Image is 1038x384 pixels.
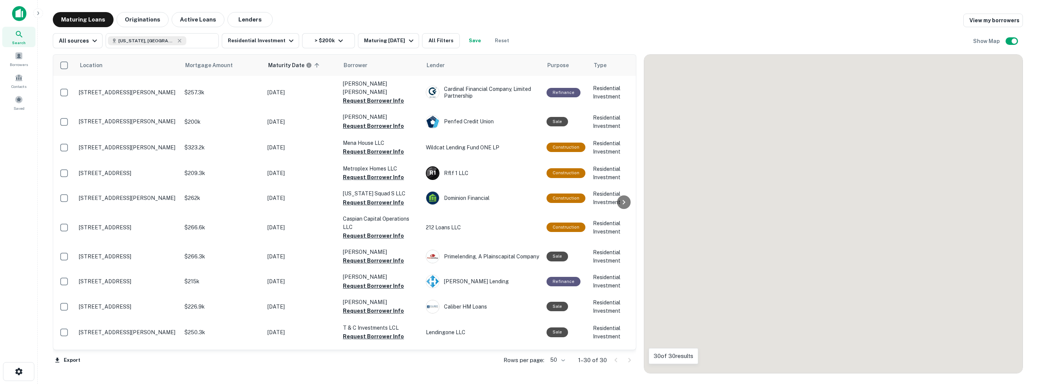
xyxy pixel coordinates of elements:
[10,61,28,68] span: Borrowers
[343,248,418,256] p: [PERSON_NAME]
[547,88,580,97] div: This loan purpose was for refinancing
[547,302,568,311] div: Sale
[184,303,260,311] p: $226.9k
[268,61,304,69] h6: Maturity Date
[426,300,539,313] div: Caliber HM Loans
[343,96,404,105] button: Request Borrower Info
[504,356,544,365] p: Rows per page:
[343,147,404,156] button: Request Borrower Info
[184,328,260,336] p: $250.3k
[543,55,589,76] th: Purpose
[184,252,260,261] p: $266.3k
[264,55,339,76] th: Maturity dates displayed may be estimated. Please contact the lender for the most accurate maturi...
[426,223,539,232] p: 212 Loans LLC
[593,273,631,290] p: Residential Investment
[547,194,585,203] div: This loan purpose was for construction
[12,6,26,21] img: capitalize-icon.png
[343,173,404,182] button: Request Borrower Info
[267,277,335,286] p: [DATE]
[589,55,634,76] th: Type
[654,352,693,361] p: 30 of 30 results
[12,40,26,46] span: Search
[2,49,35,69] a: Borrowers
[343,113,418,121] p: [PERSON_NAME]
[343,80,418,96] p: [PERSON_NAME] [PERSON_NAME]
[79,303,177,310] p: [STREET_ADDRESS]
[267,328,335,336] p: [DATE]
[339,55,422,76] th: Borrower
[426,328,539,336] p: Lendingone LLC
[75,55,181,76] th: Location
[426,275,439,288] img: picture
[426,143,539,152] p: Wildcat Lending Fund ONE LP
[426,250,539,263] div: Primelending, A Plainscapital Company
[343,273,418,281] p: [PERSON_NAME]
[227,12,273,27] button: Lenders
[117,12,169,27] button: Originations
[463,33,487,48] button: Save your search to get updates of matches that match your search criteria.
[222,33,299,48] button: Residential Investment
[426,115,539,129] div: Penfed Credit Union
[644,55,1023,373] div: 0 0
[79,224,177,231] p: [STREET_ADDRESS]
[963,14,1023,27] a: View my borrowers
[594,61,616,70] span: Type
[426,191,539,205] div: Dominion Financial
[343,306,404,315] button: Request Borrower Info
[547,223,585,232] div: This loan purpose was for construction
[184,277,260,286] p: $215k
[2,27,35,47] a: Search
[593,248,631,265] p: Residential Investment
[172,12,224,27] button: Active Loans
[426,300,439,313] img: picture
[184,118,260,126] p: $200k
[267,194,335,202] p: [DATE]
[547,355,566,366] div: 50
[422,55,543,76] th: Lender
[267,223,335,232] p: [DATE]
[593,219,631,236] p: Residential Investment
[1000,324,1038,360] iframe: Chat Widget
[364,36,415,45] div: Maturing [DATE]
[344,61,367,70] span: Borrower
[2,71,35,91] a: Contacts
[79,195,177,201] p: [STREET_ADDRESS][PERSON_NAME]
[593,114,631,130] p: Residential Investment
[267,118,335,126] p: [DATE]
[14,105,25,111] span: Saved
[53,355,82,366] button: Export
[547,327,568,337] div: Sale
[343,189,418,198] p: [US_STATE] Squad S LLC
[343,198,404,207] button: Request Borrower Info
[358,33,419,48] button: Maturing [DATE]
[184,88,260,97] p: $257.3k
[547,252,568,261] div: Sale
[79,278,177,285] p: [STREET_ADDRESS]
[547,117,568,126] div: Sale
[79,144,177,151] p: [STREET_ADDRESS][PERSON_NAME]
[184,143,260,152] p: $323.2k
[11,83,26,89] span: Contacts
[53,12,114,27] button: Maturing Loans
[53,33,103,48] button: All sources
[426,275,539,288] div: [PERSON_NAME] Lending
[118,37,175,44] span: [US_STATE], [GEOGRAPHIC_DATA]
[427,61,445,70] span: Lender
[343,332,404,341] button: Request Borrower Info
[267,303,335,311] p: [DATE]
[426,86,539,99] div: Cardinal Financial Company, Limited Partnership
[302,33,355,48] button: > $200k
[547,168,585,178] div: This loan purpose was for construction
[267,143,335,152] p: [DATE]
[430,169,436,177] p: R 1
[426,86,439,99] img: picture
[593,84,631,101] p: Residential Investment
[79,253,177,260] p: [STREET_ADDRESS]
[267,252,335,261] p: [DATE]
[422,33,460,48] button: All Filters
[267,88,335,97] p: [DATE]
